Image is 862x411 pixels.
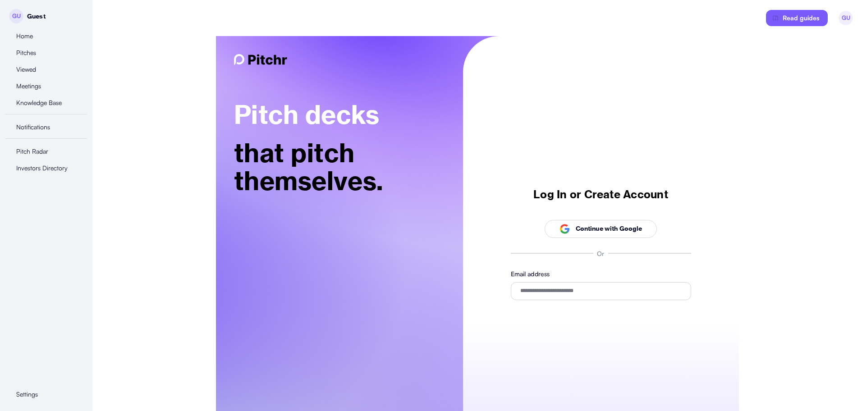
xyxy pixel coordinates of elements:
img: svg%3e [559,224,570,234]
p: Pitch decks [234,101,438,129]
button: Continue with Google [545,220,657,238]
img: svg%3e [772,14,779,22]
span: Home [16,31,33,41]
span: Pitch Radar [16,146,48,156]
span: Viewed [16,64,36,74]
p: Email address [511,269,691,279]
p: Guest [27,12,46,21]
span: Meetings [16,81,41,91]
span: GU [9,9,23,23]
span: Settings [16,389,38,399]
span: Investors Directory [16,163,68,173]
span: Read guides [783,10,819,26]
span: GU [839,11,853,25]
span: Notifications [16,122,50,132]
button: Read guides [766,10,828,26]
p: Or [597,249,604,258]
p: Log In or Create Account [533,187,668,201]
span: Pitches [16,48,36,58]
p: Continue with Google [576,224,642,233]
span: Knowledge Base [16,98,62,108]
img: Pitchr logo [234,54,288,65]
p: that pitch themselves. [234,139,438,195]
